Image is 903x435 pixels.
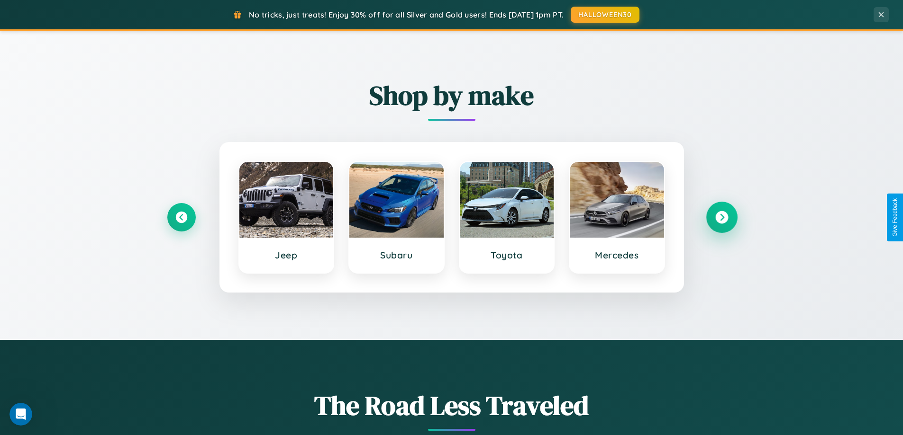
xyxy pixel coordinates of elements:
h3: Subaru [359,249,434,261]
iframe: Intercom live chat [9,403,32,426]
span: No tricks, just treats! Enjoy 30% off for all Silver and Gold users! Ends [DATE] 1pm PT. [249,10,564,19]
h3: Jeep [249,249,324,261]
button: HALLOWEEN30 [571,7,639,23]
h3: Mercedes [579,249,655,261]
h3: Toyota [469,249,545,261]
h2: Shop by make [167,77,736,114]
h1: The Road Less Traveled [167,387,736,424]
div: Give Feedback [892,198,898,237]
